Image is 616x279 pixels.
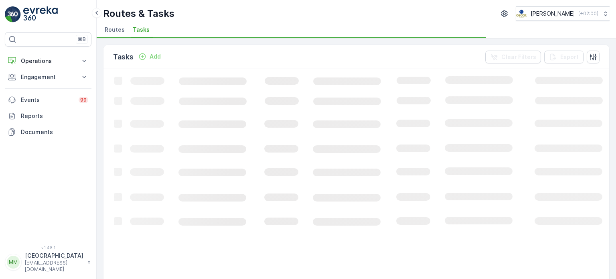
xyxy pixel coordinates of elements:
[135,52,164,61] button: Add
[5,69,91,85] button: Engagement
[25,252,83,260] p: [GEOGRAPHIC_DATA]
[5,53,91,69] button: Operations
[544,51,584,63] button: Export
[23,6,58,22] img: logo_light-DOdMpM7g.png
[25,260,83,273] p: [EMAIL_ADDRESS][DOMAIN_NAME]
[7,256,20,269] div: MM
[501,53,536,61] p: Clear Filters
[103,7,174,20] p: Routes & Tasks
[485,51,541,63] button: Clear Filters
[578,10,598,17] p: ( +02:00 )
[21,112,88,120] p: Reports
[560,53,579,61] p: Export
[5,252,91,273] button: MM[GEOGRAPHIC_DATA][EMAIL_ADDRESS][DOMAIN_NAME]
[5,6,21,22] img: logo
[21,128,88,136] p: Documents
[113,51,134,63] p: Tasks
[21,73,75,81] p: Engagement
[105,26,125,34] span: Routes
[150,53,161,61] p: Add
[5,245,91,250] span: v 1.48.1
[516,9,527,18] img: basis-logo_rgb2x.png
[21,96,74,104] p: Events
[531,10,575,18] p: [PERSON_NAME]
[21,57,75,65] p: Operations
[78,36,86,43] p: ⌘B
[5,92,91,108] a: Events99
[516,6,610,21] button: [PERSON_NAME](+02:00)
[5,124,91,140] a: Documents
[133,26,150,34] span: Tasks
[5,108,91,124] a: Reports
[80,97,87,103] p: 99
